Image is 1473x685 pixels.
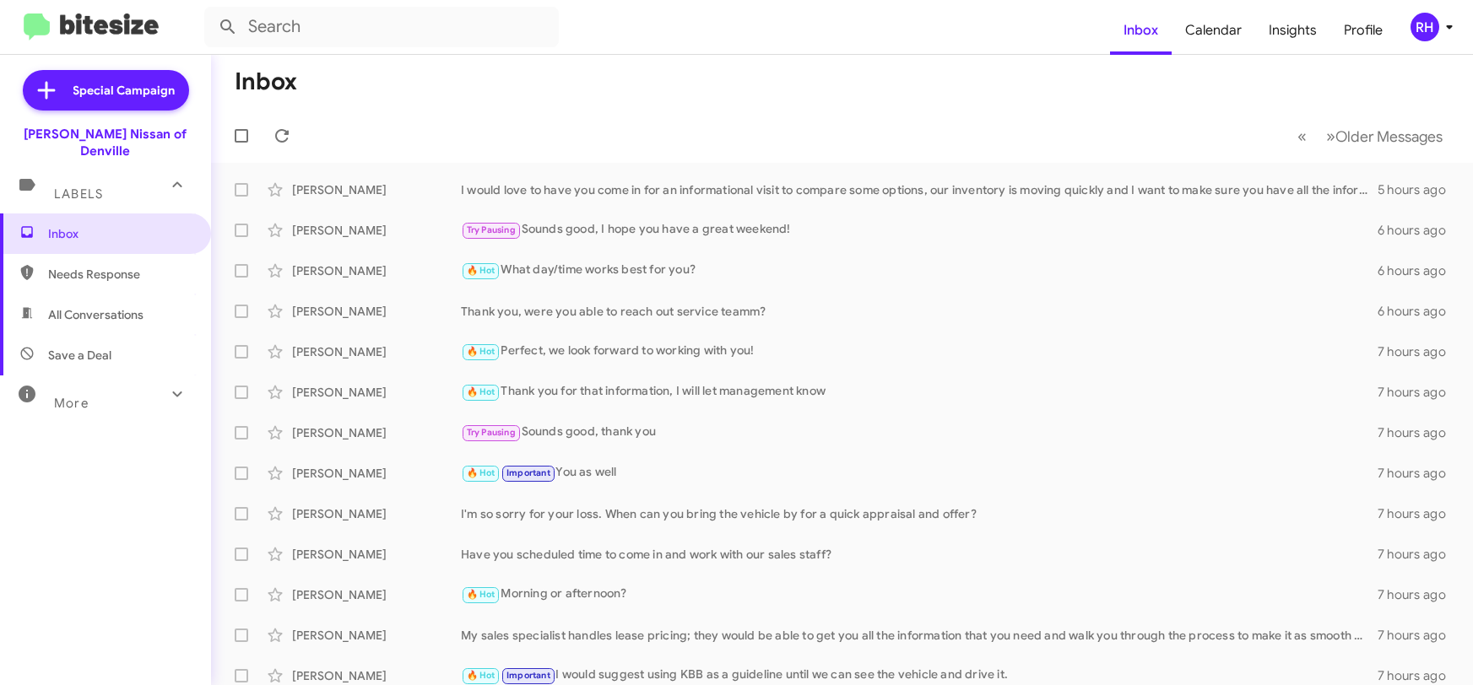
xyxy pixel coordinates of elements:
[292,384,461,401] div: [PERSON_NAME]
[1378,343,1459,360] div: 7 hours ago
[1172,6,1255,55] a: Calendar
[461,666,1378,685] div: I would suggest using KBB as a guideline until we can see the vehicle and drive it.
[73,82,176,99] span: Special Campaign
[467,224,516,235] span: Try Pausing
[292,303,461,320] div: [PERSON_NAME]
[292,546,461,563] div: [PERSON_NAME]
[292,667,461,684] div: [PERSON_NAME]
[1378,627,1459,644] div: 7 hours ago
[1396,13,1454,41] button: RH
[1287,119,1317,154] button: Previous
[1378,465,1459,482] div: 7 hours ago
[461,546,1378,563] div: Have you scheduled time to come in and work with our sales staff?
[461,585,1378,604] div: Morning or afternoon?
[1378,262,1459,279] div: 6 hours ago
[461,505,1378,522] div: I'm so sorry for your loss. When can you bring the vehicle by for a quick appraisal and offer?
[506,467,550,478] span: Important
[48,266,192,283] span: Needs Response
[461,181,1378,198] div: I would love to have you come in for an informational visit to compare some options, our inventor...
[48,306,144,323] span: All Conversations
[461,303,1378,320] div: Thank you, were you able to reach out service teamm?
[292,465,461,482] div: [PERSON_NAME]
[1330,6,1396,55] a: Profile
[292,262,461,279] div: [PERSON_NAME]
[461,463,1378,483] div: You as well
[292,627,461,644] div: [PERSON_NAME]
[461,261,1378,280] div: What day/time works best for you?
[54,186,103,202] span: Labels
[292,343,461,360] div: [PERSON_NAME]
[292,181,461,198] div: [PERSON_NAME]
[467,386,496,397] span: 🔥 Hot
[292,586,461,603] div: [PERSON_NAME]
[1326,126,1335,147] span: »
[54,396,89,411] span: More
[467,589,496,600] span: 🔥 Hot
[1110,6,1172,55] a: Inbox
[292,505,461,522] div: [PERSON_NAME]
[467,427,516,438] span: Try Pausing
[1288,119,1453,154] nav: Page navigation example
[467,467,496,478] span: 🔥 Hot
[1378,586,1459,603] div: 7 hours ago
[292,222,461,239] div: [PERSON_NAME]
[1378,424,1459,441] div: 7 hours ago
[23,70,189,111] a: Special Campaign
[1378,303,1459,320] div: 6 hours ago
[1316,119,1453,154] button: Next
[506,670,550,681] span: Important
[1335,127,1443,146] span: Older Messages
[467,670,496,681] span: 🔥 Hot
[1411,13,1439,41] div: RH
[1378,667,1459,684] div: 7 hours ago
[1378,546,1459,563] div: 7 hours ago
[48,347,111,364] span: Save a Deal
[235,68,297,95] h1: Inbox
[467,346,496,357] span: 🔥 Hot
[461,423,1378,442] div: Sounds good, thank you
[461,342,1378,361] div: Perfect, we look forward to working with you!
[1378,505,1459,522] div: 7 hours ago
[461,627,1378,644] div: My sales specialist handles lease pricing; they would be able to get you all the information that...
[461,220,1378,240] div: Sounds good, I hope you have a great weekend!
[1255,6,1330,55] a: Insights
[461,382,1378,402] div: Thank you for that information, I will let management know
[467,265,496,276] span: 🔥 Hot
[1297,126,1307,147] span: «
[292,424,461,441] div: [PERSON_NAME]
[48,225,192,242] span: Inbox
[1378,384,1459,401] div: 7 hours ago
[204,7,559,47] input: Search
[1378,222,1459,239] div: 6 hours ago
[1378,181,1459,198] div: 5 hours ago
